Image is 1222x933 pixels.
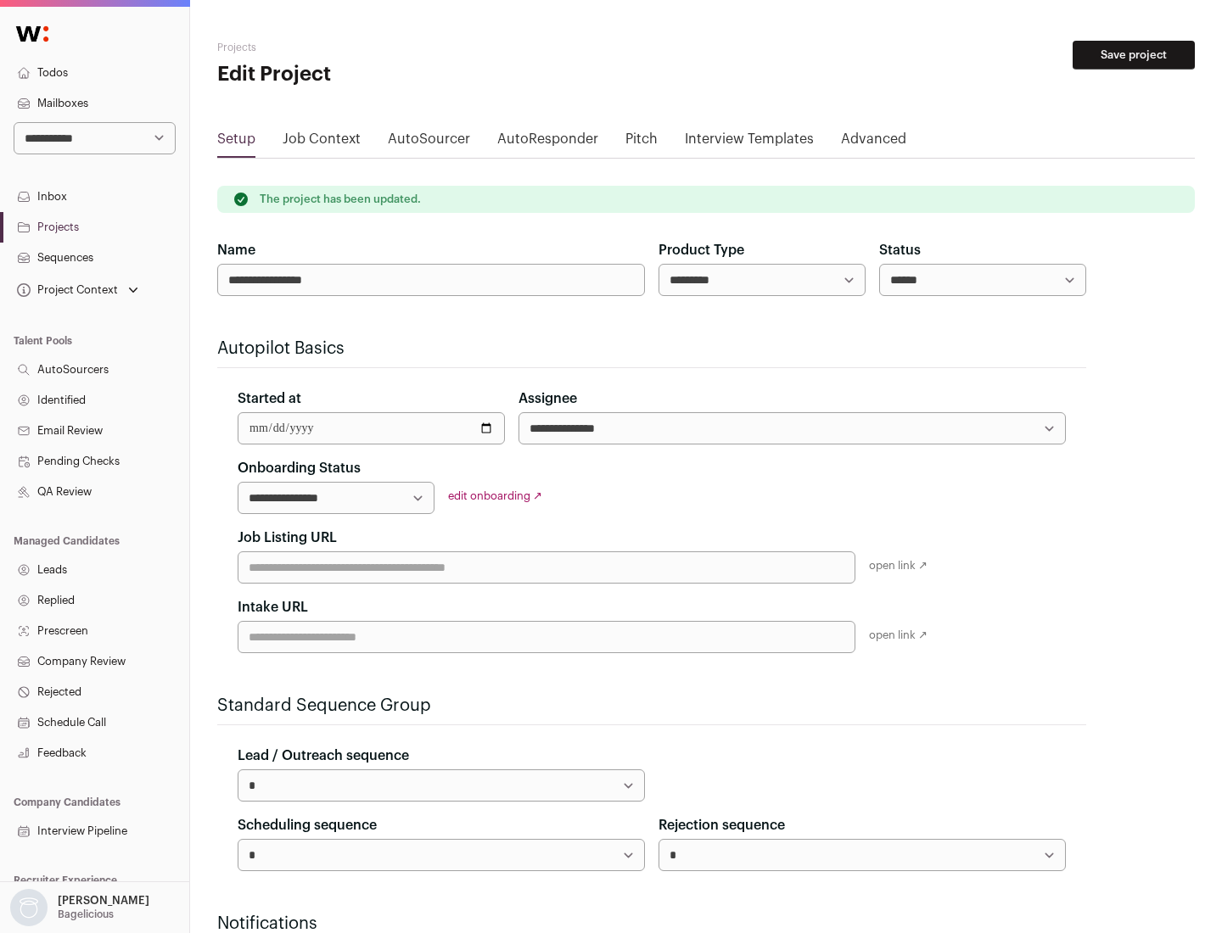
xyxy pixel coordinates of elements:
p: The project has been updated. [260,193,421,206]
img: Wellfound [7,17,58,51]
a: Pitch [625,129,658,156]
label: Onboarding Status [238,458,361,478]
label: Name [217,240,255,260]
p: [PERSON_NAME] [58,894,149,908]
a: Interview Templates [685,129,814,156]
label: Status [879,240,921,260]
a: AutoSourcer [388,129,470,156]
label: Started at [238,388,301,409]
a: edit onboarding ↗ [448,490,542,501]
a: Setup [217,129,255,156]
label: Scheduling sequence [238,815,377,835]
a: Job Context [283,129,361,156]
label: Assignee [519,388,577,409]
button: Open dropdown [7,889,153,926]
h2: Projects [217,41,543,54]
label: Lead / Outreach sequence [238,746,409,766]
h2: Standard Sequence Group [217,694,1086,718]
label: Product Type [659,240,744,260]
label: Intake URL [238,597,308,617]
label: Job Listing URL [238,528,337,548]
h2: Autopilot Basics [217,337,1086,360]
a: AutoResponder [497,129,598,156]
h1: Edit Project [217,61,543,88]
div: Project Context [14,283,118,297]
button: Save project [1073,41,1195,70]
a: Advanced [841,129,906,156]
img: nopic.png [10,889,48,926]
label: Rejection sequence [659,815,785,835]
button: Open dropdown [14,278,142,302]
p: Bagelicious [58,908,114,921]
